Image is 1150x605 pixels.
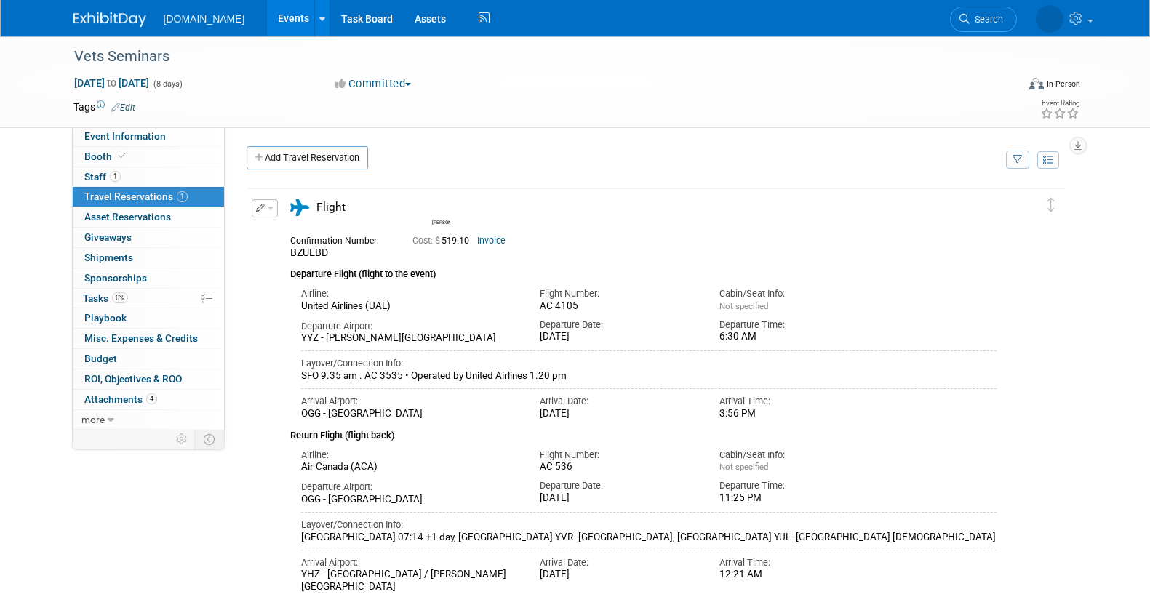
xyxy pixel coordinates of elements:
[73,207,224,227] a: Asset Reservations
[719,462,768,472] span: Not specified
[84,312,127,324] span: Playbook
[719,449,877,462] div: Cabin/Seat Info:
[84,191,188,202] span: Travel Reservations
[432,197,452,217] img: Shawn Wilkie
[146,393,157,404] span: 4
[412,236,475,246] span: 519.10
[119,152,126,160] i: Booth reservation complete
[719,301,768,311] span: Not specified
[301,300,519,313] div: United Airlines (UAL)
[1013,156,1023,165] i: Filter by Traveler
[73,167,224,187] a: Staff1
[301,357,997,370] div: Layover/Connection Info:
[290,231,391,247] div: Confirmation Number:
[73,12,146,27] img: ExhibitDay
[290,420,997,443] div: Return Flight (flight back)
[301,556,519,569] div: Arrival Airport:
[719,569,877,581] div: 12:21 AM
[540,287,698,300] div: Flight Number:
[540,492,698,505] div: [DATE]
[301,320,519,333] div: Departure Airport:
[540,331,698,343] div: [DATE]
[84,231,132,243] span: Giveaways
[301,287,519,300] div: Airline:
[301,494,519,506] div: OGG - [GEOGRAPHIC_DATA]
[73,349,224,369] a: Budget
[247,146,368,169] a: Add Travel Reservation
[719,331,877,343] div: 6:30 AM
[301,532,997,544] div: [GEOGRAPHIC_DATA] 07:14 +1 day, [GEOGRAPHIC_DATA] YVR -[GEOGRAPHIC_DATA], [GEOGRAPHIC_DATA] YUL- ...
[290,199,309,216] i: Flight
[301,370,997,382] div: SFO 9.35 am . AC 3535 • Operated by United Airlines 1.20 pm
[73,308,224,328] a: Playbook
[83,292,128,304] span: Tasks
[719,318,877,332] div: Departure Time:
[84,332,198,344] span: Misc. Expenses & Credits
[316,201,346,214] span: Flight
[1029,78,1044,89] img: Format-Inperson.png
[931,76,1081,97] div: Event Format
[111,103,135,113] a: Edit
[540,318,698,332] div: Departure Date:
[84,151,129,162] span: Booth
[412,236,442,246] span: Cost: $
[301,461,519,473] div: Air Canada (ACA)
[73,248,224,268] a: Shipments
[73,76,150,89] span: [DATE] [DATE]
[84,211,171,223] span: Asset Reservations
[540,395,698,408] div: Arrival Date:
[73,410,224,430] a: more
[73,268,224,288] a: Sponsorships
[540,461,698,473] div: AC 536
[1046,79,1080,89] div: In-Person
[164,13,245,25] span: [DOMAIN_NAME]
[290,247,328,258] span: BZUEBD
[301,408,519,420] div: OGG - [GEOGRAPHIC_DATA]
[84,130,166,142] span: Event Information
[428,197,454,225] div: Shawn Wilkie
[719,408,877,420] div: 3:56 PM
[84,252,133,263] span: Shipments
[719,395,877,408] div: Arrival Time:
[177,191,188,202] span: 1
[73,228,224,247] a: Giveaways
[73,147,224,167] a: Booth
[169,430,195,449] td: Personalize Event Tab Strip
[73,289,224,308] a: Tasks0%
[330,76,417,92] button: Committed
[719,492,877,505] div: 11:25 PM
[84,272,147,284] span: Sponsorships
[1047,198,1055,212] i: Click and drag to move item
[540,300,698,313] div: AC 4105
[110,171,121,182] span: 1
[540,479,698,492] div: Departure Date:
[84,353,117,364] span: Budget
[950,7,1017,32] a: Search
[477,236,506,246] a: Invoice
[540,569,698,581] div: [DATE]
[301,569,519,593] div: YHZ - [GEOGRAPHIC_DATA] / [PERSON_NAME][GEOGRAPHIC_DATA]
[970,14,1003,25] span: Search
[73,390,224,409] a: Attachments4
[290,260,997,281] div: Departure Flight (flight to the event)
[301,332,519,345] div: YYZ - [PERSON_NAME][GEOGRAPHIC_DATA]
[1036,5,1063,33] img: Iuliia Bulow
[81,414,105,425] span: more
[432,217,450,225] div: Shawn Wilkie
[112,292,128,303] span: 0%
[73,329,224,348] a: Misc. Expenses & Credits
[301,518,997,532] div: Layover/Connection Info:
[152,79,183,89] span: (8 days)
[73,127,224,146] a: Event Information
[69,44,995,70] div: Vets Seminars
[1040,100,1079,107] div: Event Rating
[719,479,877,492] div: Departure Time:
[73,369,224,389] a: ROI, Objectives & ROO
[540,449,698,462] div: Flight Number:
[719,287,877,300] div: Cabin/Seat Info:
[719,556,877,569] div: Arrival Time:
[73,187,224,207] a: Travel Reservations1
[84,171,121,183] span: Staff
[301,395,519,408] div: Arrival Airport:
[540,408,698,420] div: [DATE]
